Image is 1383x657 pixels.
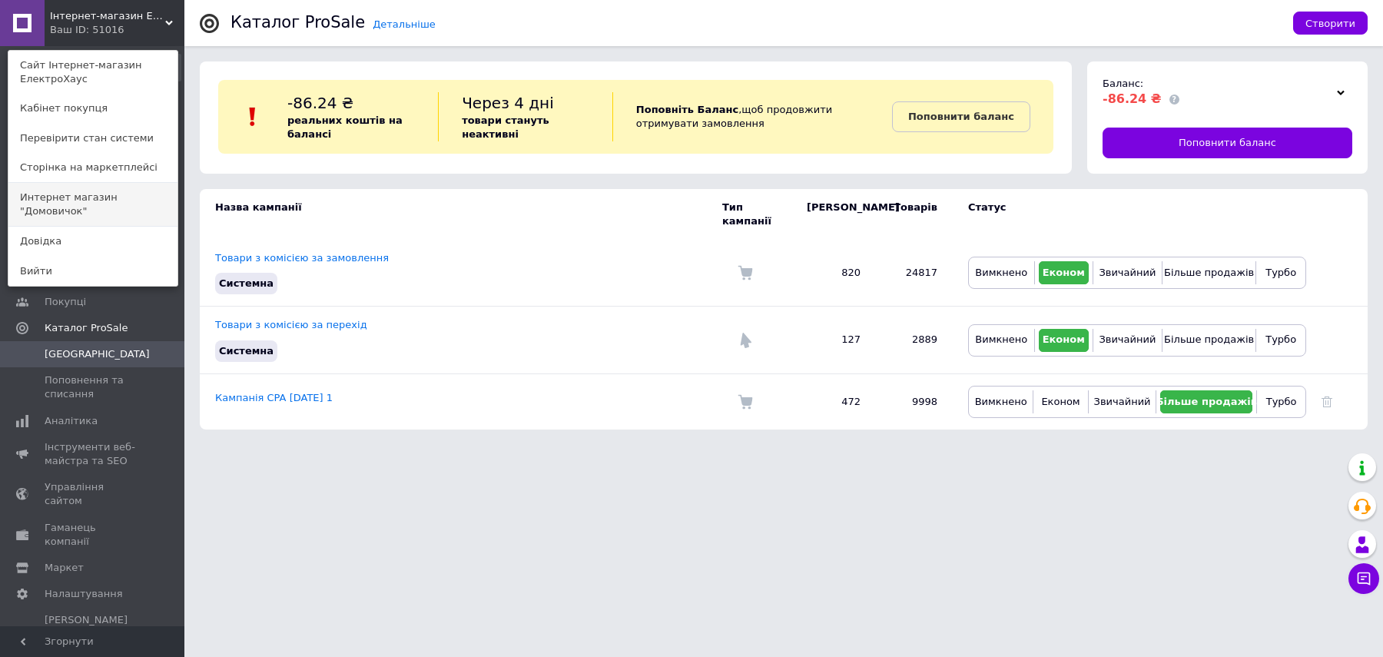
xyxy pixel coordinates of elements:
a: Кампанія CPA [DATE] 1 [215,392,333,403]
span: Гаманець компанії [45,521,142,549]
button: Чат з покупцем [1348,563,1379,594]
span: Через 4 дні [462,94,554,112]
a: Интернет магазин "Домовичок" [8,183,177,226]
span: Турбо [1265,267,1296,278]
span: Управління сайтом [45,480,142,508]
span: Звичайний [1094,396,1151,407]
span: Інтернет-магазин ЕлектроХаус [50,9,165,23]
button: Звичайний [1097,261,1158,284]
button: Вимкнено [973,261,1030,284]
button: Турбо [1261,390,1302,413]
button: Звичайний [1093,390,1152,413]
b: Поповнити баланс [908,111,1014,122]
span: Аналітика [45,414,98,428]
a: Товари з комісією за перехід [215,319,367,330]
td: 127 [791,307,876,373]
td: [PERSON_NAME] [791,189,876,240]
span: Вимкнено [975,267,1027,278]
span: Покупці [45,295,86,309]
a: Сайт Інтернет-магазин ЕлектроХаус [8,51,177,94]
span: Поповнити баланс [1179,136,1276,150]
a: Поповнити баланс [892,101,1030,132]
span: Турбо [1266,396,1297,407]
button: Турбо [1260,329,1302,352]
a: Поповнити баланс [1103,128,1352,158]
button: Більше продажів [1166,329,1252,352]
span: Звичайний [1099,333,1156,345]
a: Видалити [1322,396,1332,407]
span: Маркет [45,561,84,575]
img: Комісія за перехід [738,333,753,348]
a: Вийти [8,257,177,286]
img: :exclamation: [241,105,264,128]
button: Створити [1293,12,1368,35]
img: Комісія за замовлення [738,265,753,280]
a: Перевірити стан системи [8,124,177,153]
td: 472 [791,373,876,430]
span: Більше продажів [1164,267,1254,278]
button: Більше продажів [1166,261,1252,284]
b: Поповніть Баланс [636,104,738,115]
div: Ваш ID: 51016 [50,23,114,37]
button: Вимкнено [973,329,1030,352]
span: Поповнення та списання [45,373,142,401]
span: Економ [1041,396,1080,407]
span: Каталог ProSale [45,321,128,335]
td: Товарів [876,189,953,240]
td: Назва кампанії [200,189,722,240]
span: Системна [219,277,274,289]
span: Більше продажів [1164,333,1254,345]
button: Турбо [1260,261,1302,284]
button: Економ [1039,261,1089,284]
span: Турбо [1265,333,1296,345]
td: 820 [791,240,876,307]
a: Довідка [8,227,177,256]
span: Системна [219,345,274,357]
span: [PERSON_NAME] та рахунки [45,613,142,655]
a: Кабінет покупця [8,94,177,123]
div: , щоб продовжити отримувати замовлення [612,92,892,141]
span: Баланс: [1103,78,1143,89]
span: Вимкнено [975,333,1027,345]
a: Товари з комісією за замовлення [215,252,389,264]
span: Налаштування [45,587,123,601]
button: Економ [1039,329,1089,352]
td: Статус [953,189,1306,240]
td: Тип кампанії [722,189,791,240]
div: Каталог ProSale [230,15,365,31]
td: 9998 [876,373,953,430]
span: -86.24 ₴ [287,94,353,112]
span: -86.24 ₴ [1103,91,1162,106]
span: Економ [1043,333,1085,345]
td: 2889 [876,307,953,373]
b: товари стануть неактивні [462,114,549,140]
span: Створити [1305,18,1355,29]
img: Комісія за замовлення [738,394,753,410]
a: Детальніше [373,18,436,30]
span: [GEOGRAPHIC_DATA] [45,347,150,361]
button: Звичайний [1097,329,1158,352]
span: Економ [1043,267,1085,278]
button: Вимкнено [973,390,1029,413]
b: реальних коштів на балансі [287,114,403,140]
button: Економ [1037,390,1083,413]
a: Сторінка на маркетплейсі [8,153,177,182]
span: Більше продажів [1156,396,1257,407]
span: Вимкнено [975,396,1027,407]
td: 24817 [876,240,953,307]
span: Інструменти веб-майстра та SEO [45,440,142,468]
button: Більше продажів [1160,390,1252,413]
span: Звичайний [1099,267,1156,278]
